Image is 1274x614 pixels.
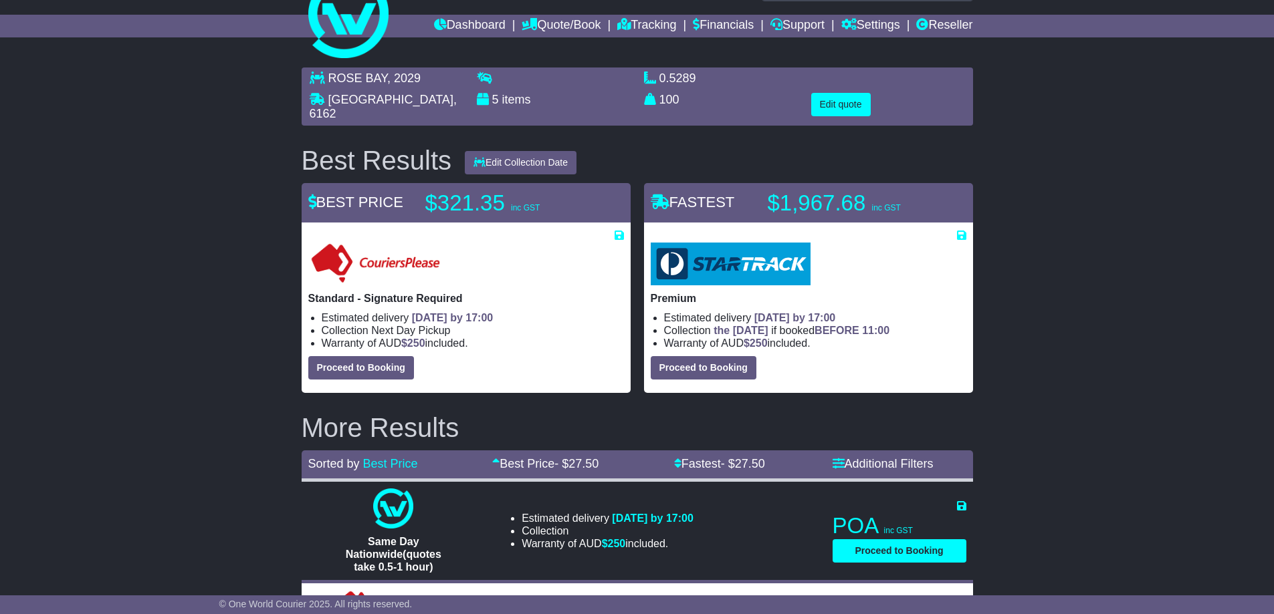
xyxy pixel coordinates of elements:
a: Reseller [916,15,972,37]
span: BEFORE [815,325,859,336]
span: $ [744,337,768,349]
img: Couriers Please: Standard - Signature Required [308,243,443,285]
a: Fastest- $27.50 [674,457,765,470]
span: Sorted by [308,457,360,470]
span: [DATE] by 17:00 [754,312,836,323]
span: - $ [721,457,765,470]
span: 0.5289 [659,71,696,85]
span: inc GST [511,203,540,212]
li: Warranty of AUD included. [322,337,624,349]
li: Estimated delivery [322,311,624,324]
li: Warranty of AUD included. [664,337,966,349]
span: 250 [608,538,626,549]
span: 27.50 [735,457,765,470]
button: Proceed to Booking [651,356,756,379]
a: Financials [693,15,754,37]
li: Warranty of AUD included. [522,537,694,550]
p: POA [833,512,966,539]
img: One World Courier: Same Day Nationwide(quotes take 0.5-1 hour) [373,488,413,528]
li: Collection [522,524,694,537]
p: $1,967.68 [768,190,935,216]
span: 250 [407,337,425,349]
li: Collection [664,324,966,337]
a: Tracking [617,15,676,37]
span: 100 [659,93,679,106]
span: $ [602,538,626,549]
img: StarTrack: Premium [651,243,811,285]
div: Best Results [295,146,459,175]
span: BEST PRICE [308,194,403,210]
a: Additional Filters [833,457,934,470]
span: inc GST [884,526,913,535]
a: Best Price- $27.50 [492,457,599,470]
span: Same Day Nationwide(quotes take 0.5-1 hour) [346,536,441,573]
span: 5 [492,93,499,106]
button: Edit Collection Date [465,151,576,174]
span: © One World Courier 2025. All rights reserved. [219,599,413,609]
a: Quote/Book [522,15,601,37]
span: the [DATE] [714,325,768,336]
span: $ [401,337,425,349]
span: FASTEST [651,194,735,210]
li: Collection [322,324,624,337]
li: Estimated delivery [522,512,694,524]
button: Edit quote [811,93,871,116]
span: [DATE] by 17:00 [612,512,694,524]
span: inc GST [871,203,900,212]
h2: More Results [302,413,973,442]
li: Estimated delivery [664,311,966,324]
span: - $ [554,457,599,470]
span: Next Day Pickup [371,325,450,336]
a: Settings [841,15,900,37]
span: 27.50 [568,457,599,470]
span: 250 [750,337,768,349]
span: , 6162 [310,93,457,121]
p: $321.35 [425,190,593,216]
p: Standard - Signature Required [308,292,624,305]
button: Proceed to Booking [308,356,414,379]
span: ROSE BAY [328,71,387,85]
a: Dashboard [434,15,506,37]
a: Best Price [363,457,418,470]
span: if booked [714,325,889,336]
span: [DATE] by 17:00 [412,312,494,323]
span: items [502,93,531,106]
a: Support [770,15,825,37]
span: [GEOGRAPHIC_DATA] [328,93,453,106]
button: Proceed to Booking [833,539,966,563]
span: , 2029 [387,71,421,85]
span: 11:00 [862,325,889,336]
p: Premium [651,292,966,305]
